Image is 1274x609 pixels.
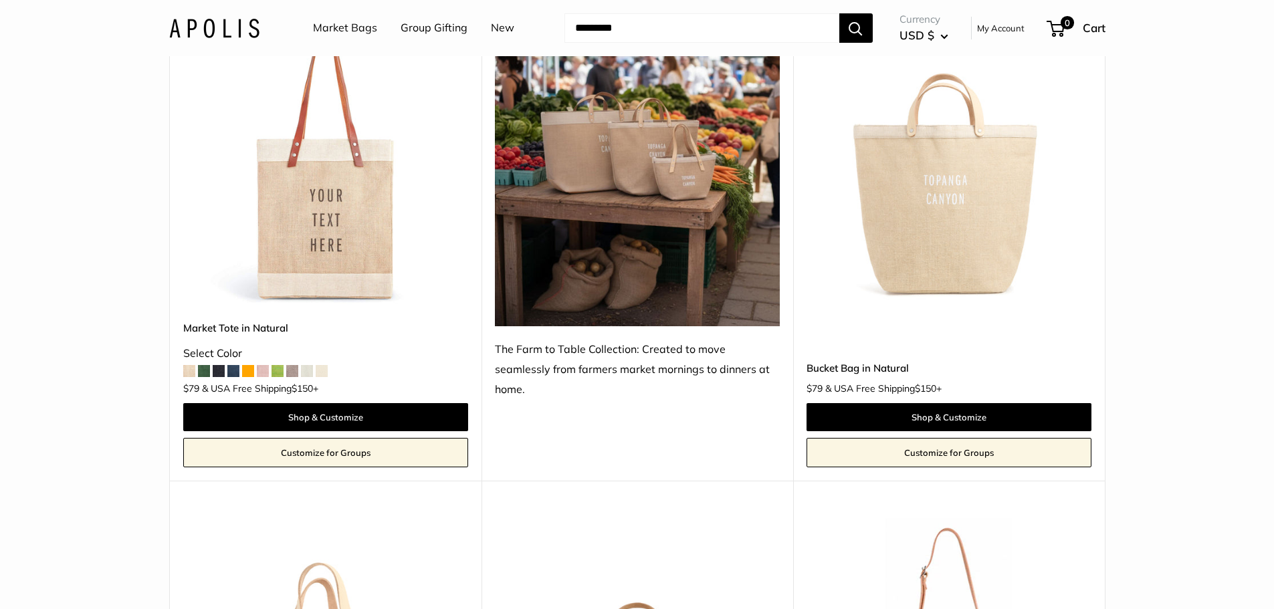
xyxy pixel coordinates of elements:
a: Group Gifting [401,18,467,38]
a: description_Make it yours with custom printed text.Market Tote in Natural [183,22,468,307]
a: 0 Cart [1048,17,1105,39]
a: Shop & Customize [183,403,468,431]
span: 0 [1060,16,1073,29]
img: Apolis [169,18,259,37]
a: Market Bags [313,18,377,38]
div: The Farm to Table Collection: Created to move seamlessly from farmers market mornings to dinners ... [495,340,780,400]
span: $79 [807,382,823,394]
div: Select Color [183,344,468,364]
span: Currency [899,10,948,29]
a: Customize for Groups [807,438,1091,467]
span: USD $ [899,28,934,42]
span: & USA Free Shipping + [825,384,942,393]
span: $150 [292,382,313,394]
a: Market Tote in Natural [183,320,468,336]
button: USD $ [899,25,948,46]
button: Search [839,13,873,43]
span: Cart [1083,21,1105,35]
a: Bucket Bag in NaturalBucket Bag in Natural [807,22,1091,307]
span: $79 [183,382,199,394]
a: New [491,18,514,38]
a: My Account [977,20,1025,36]
a: Customize for Groups [183,438,468,467]
img: Bucket Bag in Natural [807,22,1091,307]
input: Search... [564,13,839,43]
a: Shop & Customize [807,403,1091,431]
span: $150 [915,382,936,394]
img: The Farm to Table Collection: Created to move seamlessly from farmers market mornings to dinners ... [495,22,780,326]
span: & USA Free Shipping + [202,384,318,393]
img: description_Make it yours with custom printed text. [183,22,468,307]
a: Bucket Bag in Natural [807,360,1091,376]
